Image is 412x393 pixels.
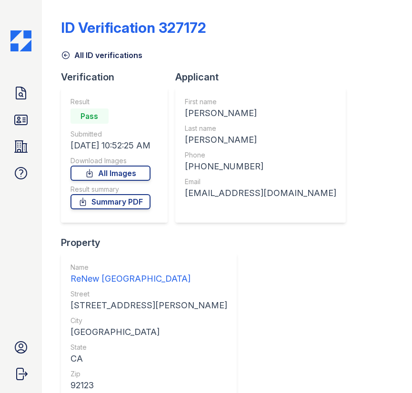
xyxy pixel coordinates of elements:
div: Submitted [70,129,151,139]
a: All Images [70,166,151,181]
div: Phone [185,150,336,160]
div: [DATE] 10:52:25 AM [70,139,151,152]
div: Result [70,97,151,107]
img: CE_Icon_Blue-c292c112584629df590d857e76928e9f676e5b41ef8f769ba2f05ee15b207248.png [10,30,31,51]
div: [PERSON_NAME] [185,107,336,120]
div: [PERSON_NAME] [185,133,336,147]
div: Email [185,177,336,187]
div: CA [70,352,227,365]
div: ReNew [GEOGRAPHIC_DATA] [70,272,227,285]
div: First name [185,97,336,107]
div: Name [70,263,227,272]
div: Verification [61,70,175,84]
div: City [70,316,227,325]
div: Zip [70,369,227,379]
div: [PHONE_NUMBER] [185,160,336,173]
div: Street [70,289,227,299]
div: [EMAIL_ADDRESS][DOMAIN_NAME] [185,187,336,200]
a: All ID verifications [61,49,142,61]
div: ID Verification 327172 [61,19,206,36]
div: Result summary [70,185,151,194]
div: Applicant [175,70,353,84]
a: Summary PDF [70,194,151,209]
div: Last name [185,124,336,133]
div: [STREET_ADDRESS][PERSON_NAME] [70,299,227,312]
a: Name ReNew [GEOGRAPHIC_DATA] [70,263,227,285]
div: Download Images [70,156,151,166]
div: [GEOGRAPHIC_DATA] [70,325,227,339]
div: Pass [70,108,109,124]
div: 92123 [70,379,227,392]
div: Property [61,236,244,249]
div: State [70,343,227,352]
